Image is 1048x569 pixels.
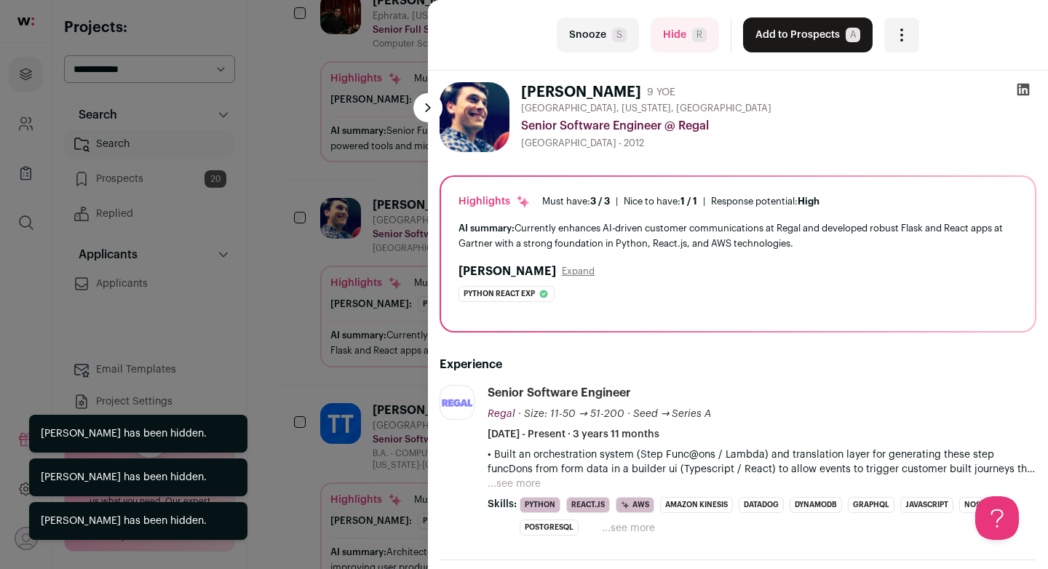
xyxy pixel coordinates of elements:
[440,356,1036,373] h2: Experience
[488,497,517,512] span: Skills:
[488,477,541,491] button: ...see more
[542,196,819,207] ul: | |
[440,397,474,408] img: 1102ebbf597edfbc0d7e524b9fa73b9710a08fe29692e77f7475e192d1400413.png
[458,223,515,233] span: AI summary:
[488,409,515,419] span: Regal
[660,497,733,513] li: Amazon Kinesis
[488,447,1036,477] p: • Built an orchestration system (Step Func@ons / Lambda) and translation layer for generating the...
[624,196,697,207] div: Nice to have:
[458,263,556,280] h2: [PERSON_NAME]
[647,85,675,100] div: 9 YOE
[41,470,207,485] div: [PERSON_NAME] has been hidden.
[651,17,719,52] button: HideR
[458,220,1017,251] div: Currently enhances AI-driven customer communications at Regal and developed robust Flask and Reac...
[602,521,655,536] button: ...see more
[590,196,610,206] span: 3 / 3
[798,196,819,206] span: High
[458,194,531,209] div: Highlights
[692,28,707,42] span: R
[521,103,771,114] span: [GEOGRAPHIC_DATA], [US_STATE], [GEOGRAPHIC_DATA]
[739,497,784,513] li: Datadog
[41,426,207,441] div: [PERSON_NAME] has been hidden.
[518,409,624,419] span: · Size: 11-50 → 51-200
[616,497,654,513] li: AWS
[440,82,509,152] img: 708cc35d55c65692031b9ce128c2119bd4394d57d58d224c2bd29131d879219b.jpg
[711,196,819,207] div: Response potential:
[520,520,579,536] li: PostgreSQL
[41,514,207,528] div: [PERSON_NAME] has been hidden.
[521,138,1036,149] div: [GEOGRAPHIC_DATA] - 2012
[464,287,535,301] span: Python react exp
[521,82,641,103] h1: [PERSON_NAME]
[975,496,1019,540] iframe: Help Scout Beacon - Open
[743,17,873,52] button: Add to Prospects
[557,17,639,52] button: SnoozeS
[542,196,610,207] div: Must have:
[680,196,697,206] span: 1 / 1
[520,497,560,513] li: Python
[562,266,595,277] button: Expand
[627,407,630,421] span: ·
[488,385,631,401] div: Senior Software Engineer
[566,497,610,513] li: React.js
[488,427,659,442] span: [DATE] - Present · 3 years 11 months
[521,117,1036,135] div: Senior Software Engineer @ Regal
[790,497,842,513] li: DynamoDB
[612,28,627,42] span: S
[633,409,712,419] span: Seed → Series A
